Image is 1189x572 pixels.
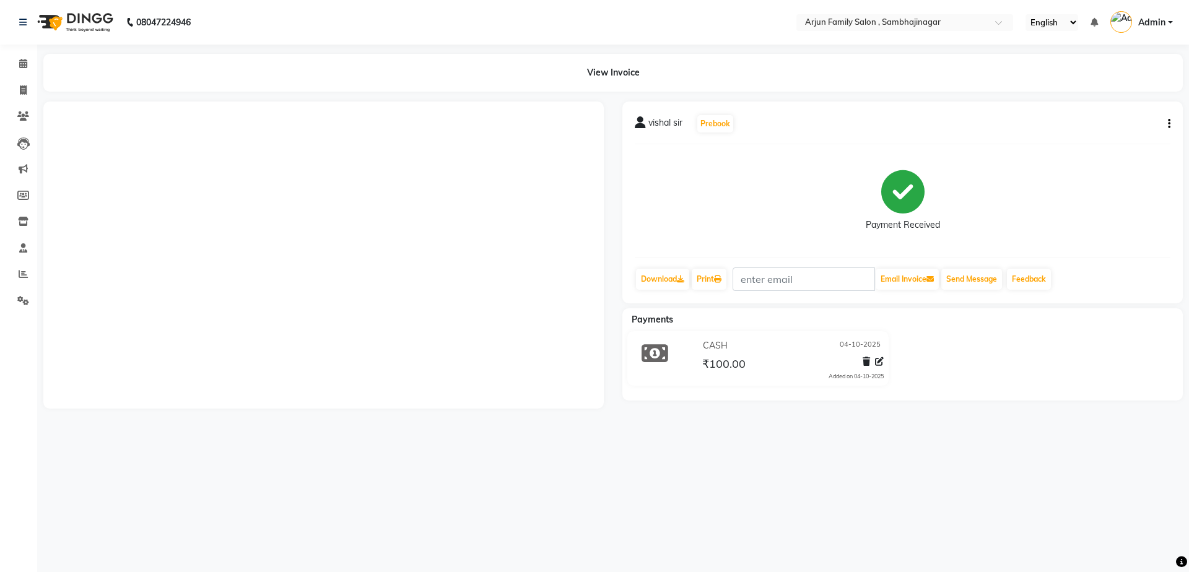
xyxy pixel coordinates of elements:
[1007,269,1051,290] a: Feedback
[1110,11,1132,33] img: Admin
[636,269,689,290] a: Download
[703,339,728,352] span: CASH
[829,372,884,381] div: Added on 04-10-2025
[733,267,875,291] input: enter email
[697,115,733,132] button: Prebook
[702,357,746,374] span: ₹100.00
[632,314,673,325] span: Payments
[941,269,1002,290] button: Send Message
[32,5,116,40] img: logo
[648,116,682,134] span: vishal sir
[866,219,940,232] div: Payment Received
[43,54,1183,92] div: View Invoice
[840,339,881,352] span: 04-10-2025
[1138,16,1165,29] span: Admin
[692,269,726,290] a: Print
[136,5,191,40] b: 08047224946
[876,269,939,290] button: Email Invoice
